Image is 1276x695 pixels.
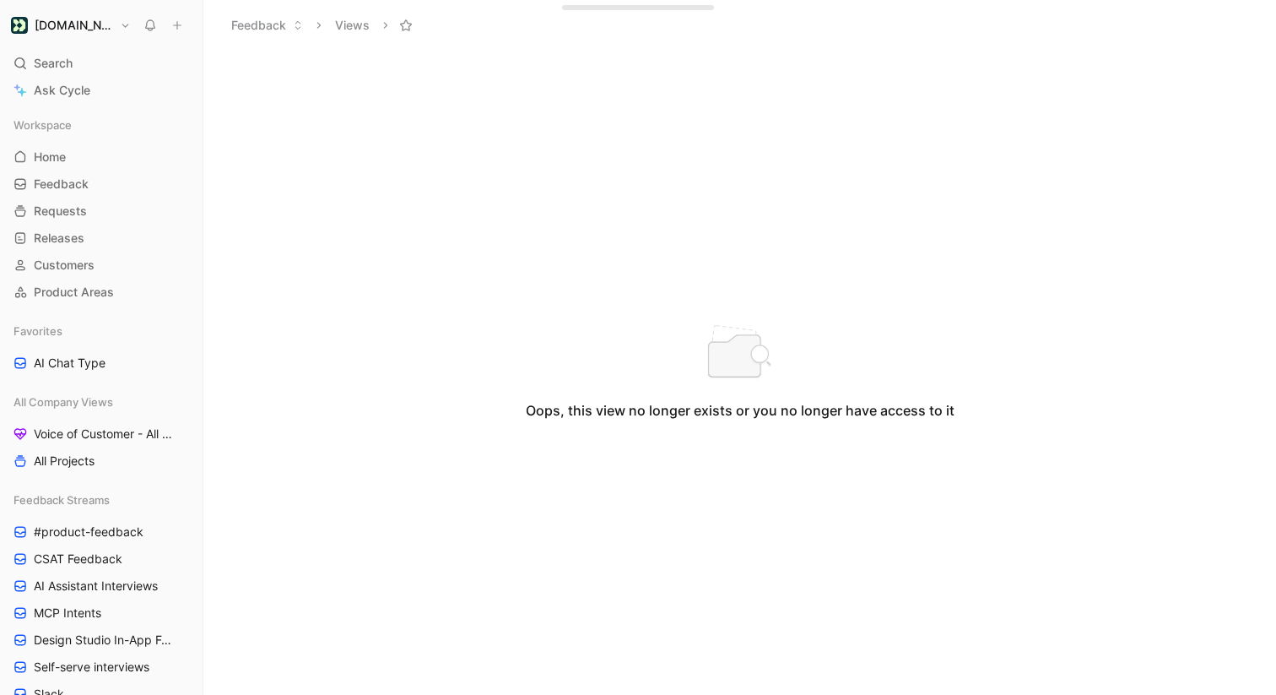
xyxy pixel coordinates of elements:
div: All Company Views [7,389,196,415]
span: Customers [34,257,95,274]
div: Feedback Streams [7,487,196,513]
div: All Company ViewsVoice of Customer - All AreasAll Projects [7,389,196,474]
span: Product Areas [34,284,114,301]
span: All Company Views [14,394,113,410]
span: Feedback [34,176,89,193]
span: Feedback Streams [14,491,110,508]
span: Design Studio In-App Feedback [34,632,176,649]
a: Releases [7,225,196,251]
span: Releases [34,230,84,247]
span: Search [34,53,73,73]
div: Favorites [7,318,196,344]
a: Voice of Customer - All Areas [7,421,196,447]
span: Self-serve interviews [34,659,149,676]
a: Home [7,144,196,170]
span: Favorites [14,323,62,339]
span: AI Chat Type [34,355,105,372]
span: MCP Intents [34,605,101,622]
span: Workspace [14,117,72,133]
a: MCP Intents [7,600,196,626]
div: Workspace [7,112,196,138]
img: notfound-light-CGnz2QMB.svg [706,325,774,379]
a: Product Areas [7,280,196,305]
span: #product-feedback [34,524,143,540]
button: Views [327,13,377,38]
a: Feedback [7,171,196,197]
a: Customers [7,252,196,278]
a: AI Assistant Interviews [7,573,196,599]
a: CSAT Feedback [7,546,196,572]
img: Customer.io [11,17,28,34]
button: Customer.io[DOMAIN_NAME] [7,14,135,37]
a: AI Chat Type [7,350,196,376]
div: Oops, this view no longer exists or you no longer have access to it [526,400,954,421]
button: Feedback [224,13,311,38]
span: CSAT Feedback [34,551,122,567]
span: Requests [34,203,87,220]
span: Voice of Customer - All Areas [34,426,174,443]
span: All Projects [34,453,95,470]
a: Ask Cycle [7,78,196,103]
span: Ask Cycle [34,80,90,100]
a: Design Studio In-App Feedback [7,627,196,653]
a: Requests [7,198,196,224]
a: All Projects [7,448,196,474]
span: Home [34,149,66,166]
a: Self-serve interviews [7,654,196,680]
h1: [DOMAIN_NAME] [35,18,113,33]
div: Search [7,51,196,76]
span: AI Assistant Interviews [34,578,158,595]
a: #product-feedback [7,519,196,545]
